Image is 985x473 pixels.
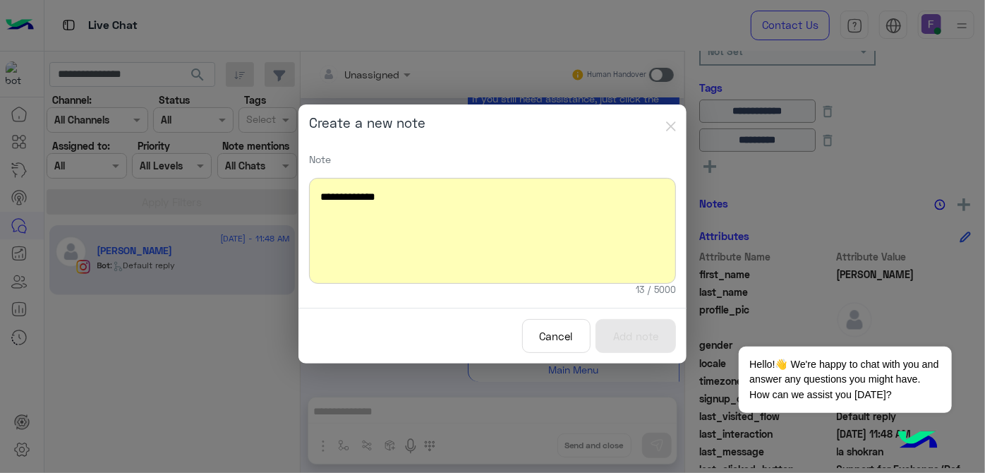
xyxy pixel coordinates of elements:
[739,347,951,413] span: Hello!👋 We're happy to chat with you and answer any questions you might have. How can we assist y...
[666,121,676,131] img: close
[522,319,591,354] button: Cancel
[309,115,425,131] h5: Create a new note
[309,152,676,167] p: Note
[636,284,676,297] small: 13 / 5000
[596,319,676,354] button: Add note
[893,417,943,466] img: hulul-logo.png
